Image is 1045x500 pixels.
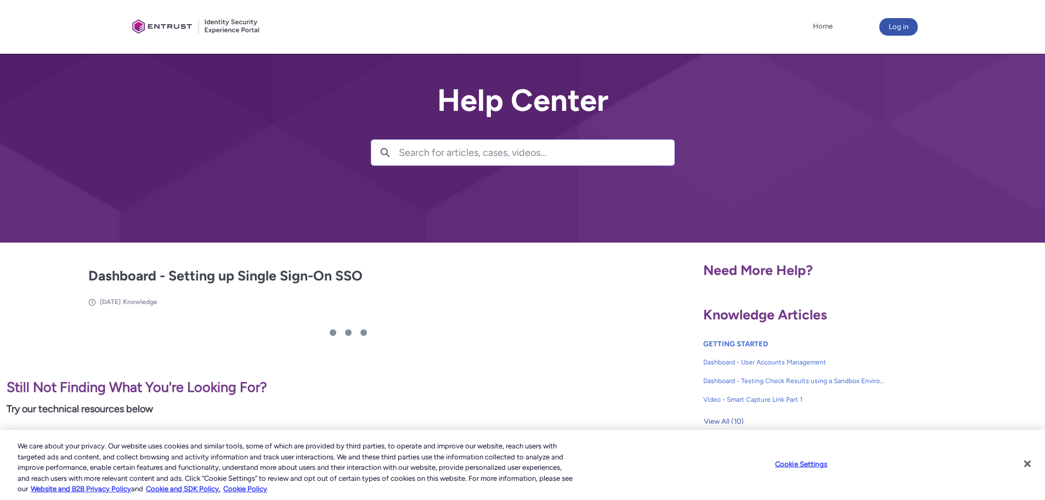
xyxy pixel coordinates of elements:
[1015,452,1040,476] button: Close
[703,413,744,430] button: View All (10)
[703,376,885,386] span: Dashboard - Testing Check Results using a Sandbox Environment
[7,402,690,417] p: Try our technical resources below
[703,353,885,372] a: Dashboard - User Accounts Management
[879,18,918,36] button: Log in
[703,306,827,323] span: Knowledge Articles
[399,140,674,165] input: Search for articles, cases, videos...
[88,266,609,286] h2: Dashboard - Setting up Single Sign-On SSO
[7,377,690,398] p: Still Not Finding What You're Looking For?
[767,453,835,475] button: Cookie Settings
[704,413,744,430] span: View All (10)
[371,140,399,165] button: Search
[703,340,768,348] a: GETTING STARTED
[703,262,813,278] span: Need More Help?
[703,390,885,409] a: Video - Smart Capture Link Part 1
[371,83,675,117] h2: Help Center
[18,441,575,495] div: We care about your privacy. Our website uses cookies and similar tools, some of which are provide...
[810,18,835,35] a: Home
[703,357,885,367] span: Dashboard - User Accounts Management
[31,485,131,493] a: More information about our cookie policy., opens in a new tab
[703,372,885,390] a: Dashboard - Testing Check Results using a Sandbox Environment
[100,298,121,306] span: [DATE]
[223,485,267,493] a: Cookie Policy
[703,395,885,405] span: Video - Smart Capture Link Part 1
[123,297,157,307] li: Knowledge
[146,485,221,493] a: Cookie and SDK Policy.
